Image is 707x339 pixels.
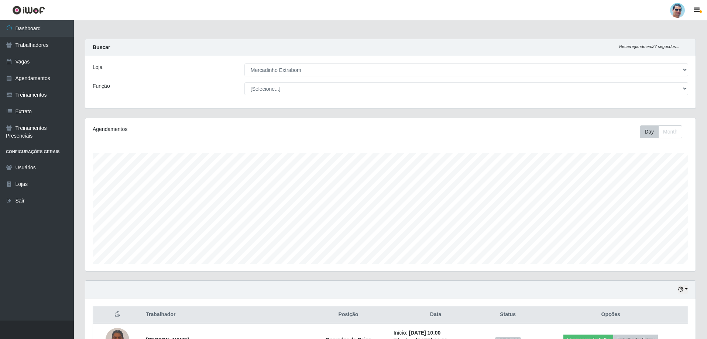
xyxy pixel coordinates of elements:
th: Data [389,306,482,324]
th: Opções [533,306,688,324]
li: Início: [394,329,478,337]
div: First group [640,125,682,138]
label: Função [93,82,110,90]
button: Month [658,125,682,138]
i: Recarregando em 27 segundos... [619,44,679,49]
div: Toolbar with button groups [640,125,688,138]
th: Posição [308,306,389,324]
img: CoreUI Logo [12,6,45,15]
strong: Buscar [93,44,110,50]
th: Status [482,306,533,324]
time: [DATE] 10:00 [409,330,440,336]
label: Loja [93,63,102,71]
div: Agendamentos [93,125,334,133]
button: Day [640,125,659,138]
th: Trabalhador [141,306,308,324]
